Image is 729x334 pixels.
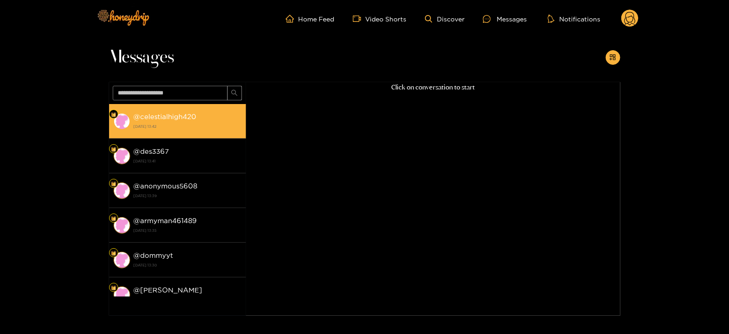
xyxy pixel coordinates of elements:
[111,112,116,117] img: Fan Level
[111,250,116,256] img: Fan Level
[111,146,116,152] img: Fan Level
[134,122,241,130] strong: [DATE] 13:42
[483,14,527,24] div: Messages
[134,192,241,200] strong: [DATE] 13:39
[353,15,407,23] a: Video Shorts
[134,226,241,235] strong: [DATE] 13:35
[545,14,603,23] button: Notifications
[425,15,465,23] a: Discover
[114,113,130,130] img: conversation
[111,216,116,221] img: Fan Level
[114,287,130,303] img: conversation
[134,113,197,120] strong: @ celestialhigh420
[231,89,238,97] span: search
[609,54,616,62] span: appstore-add
[286,15,299,23] span: home
[134,157,241,165] strong: [DATE] 13:41
[134,182,198,190] strong: @ anonymous5608
[111,181,116,187] img: Fan Level
[246,82,620,93] p: Click on conversation to start
[134,286,203,294] strong: @ [PERSON_NAME]
[134,147,169,155] strong: @ des3367
[134,217,197,224] strong: @ armyman461489
[114,148,130,164] img: conversation
[111,285,116,291] img: Fan Level
[227,86,242,100] button: search
[134,296,241,304] strong: [DATE] 13:26
[109,47,174,68] span: Messages
[114,252,130,268] img: conversation
[353,15,366,23] span: video-camera
[606,50,620,65] button: appstore-add
[134,261,241,269] strong: [DATE] 13:30
[286,15,335,23] a: Home Feed
[114,217,130,234] img: conversation
[114,183,130,199] img: conversation
[134,251,173,259] strong: @ dommyyt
